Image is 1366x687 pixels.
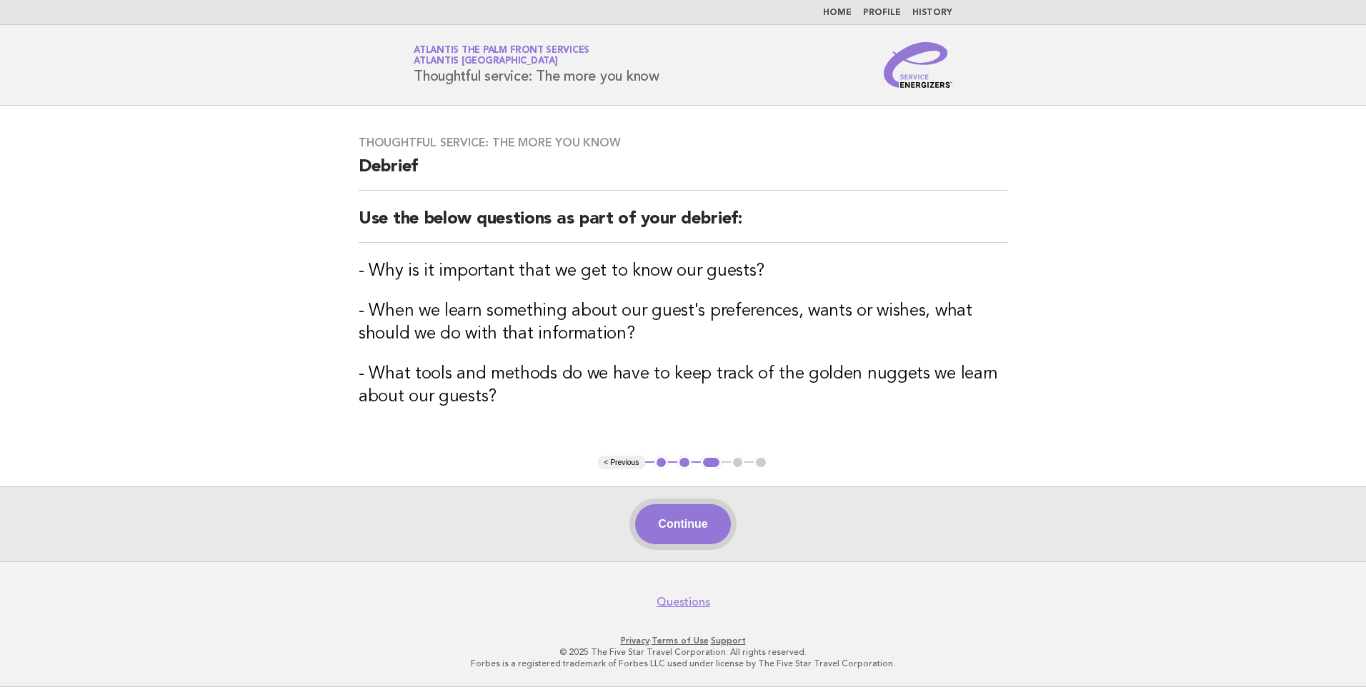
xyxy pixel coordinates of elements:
h1: Thoughtful service: The more you know [414,46,659,84]
a: Terms of Use [652,636,709,646]
a: Support [711,636,746,646]
p: · · [246,635,1120,646]
button: Continue [635,504,730,544]
h2: Debrief [359,156,1007,191]
h2: Use the below questions as part of your debrief: [359,208,1007,243]
button: < Previous [598,456,644,470]
button: 3 [701,456,722,470]
span: Atlantis [GEOGRAPHIC_DATA] [414,57,558,66]
a: Profile [863,9,901,17]
p: © 2025 The Five Star Travel Corporation. All rights reserved. [246,646,1120,658]
img: Service Energizers [884,42,952,88]
a: Atlantis The Palm Front ServicesAtlantis [GEOGRAPHIC_DATA] [414,46,589,66]
button: 2 [677,456,692,470]
button: 1 [654,456,669,470]
a: History [912,9,952,17]
h3: Thoughtful service: The more you know [359,136,1007,150]
a: Home [823,9,852,17]
a: Questions [657,595,710,609]
p: Forbes is a registered trademark of Forbes LLC used under license by The Five Star Travel Corpora... [246,658,1120,669]
h3: - What tools and methods do we have to keep track of the golden nuggets we learn about our guests? [359,363,1007,408]
h3: - When we learn something about our guest's preferences, wants or wishes, what should we do with ... [359,300,1007,346]
h3: - Why is it important that we get to know our guests? [359,260,1007,283]
a: Privacy [621,636,649,646]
